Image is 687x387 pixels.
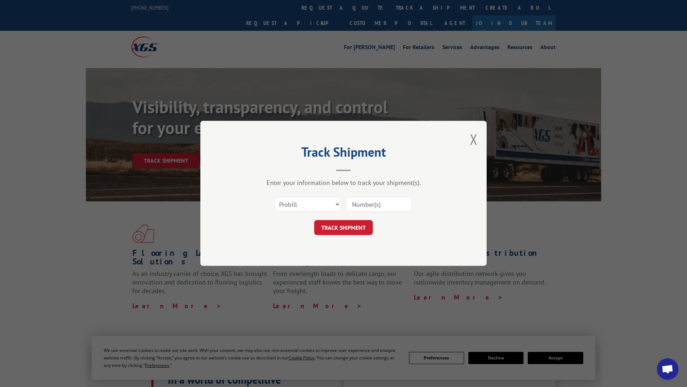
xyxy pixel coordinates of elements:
[236,179,451,187] div: Enter your information below to track your shipment(s).
[236,147,451,161] h2: Track Shipment
[314,220,373,235] button: TRACK SHIPMENT
[657,358,678,380] div: Open chat
[470,130,478,149] button: Close modal
[346,197,412,212] input: Number(s)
